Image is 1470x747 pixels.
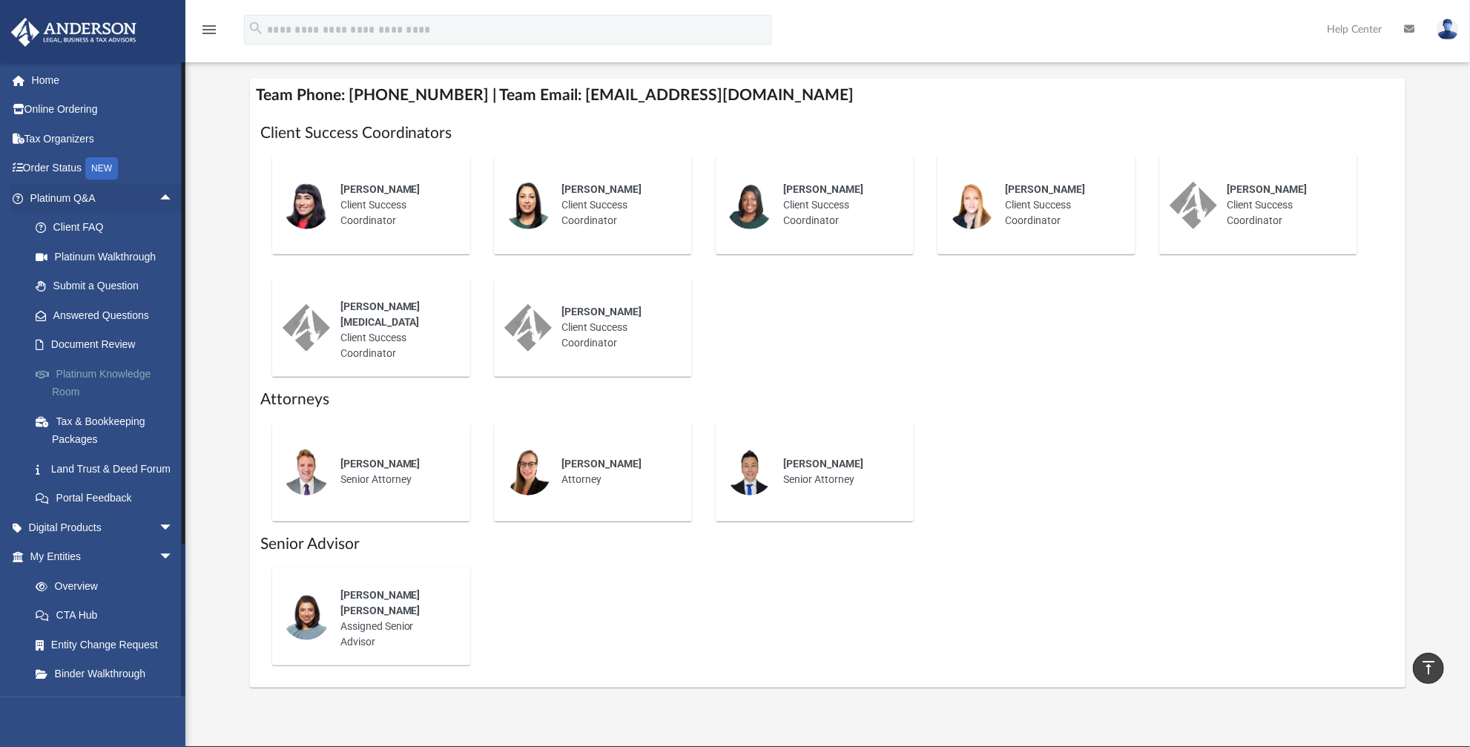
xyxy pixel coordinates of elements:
[21,630,196,659] a: Entity Change Request
[995,171,1125,239] div: Client Success Coordinator
[552,294,682,361] div: Client Success Coordinator
[200,28,218,39] a: menu
[340,458,421,470] span: [PERSON_NAME]
[552,171,682,239] div: Client Success Coordinator
[726,448,774,496] img: thumbnail
[726,182,774,229] img: thumbnail
[159,542,188,573] span: arrow_drop_down
[283,304,330,352] img: thumbnail
[21,213,196,243] a: Client FAQ
[1170,182,1217,229] img: thumbnail
[159,183,188,214] span: arrow_drop_up
[504,304,552,352] img: thumbnail
[21,407,196,454] a: Tax & Bookkeeping Packages
[340,300,421,328] span: [PERSON_NAME][MEDICAL_DATA]
[504,448,552,496] img: thumbnail
[552,446,682,498] div: Attorney
[330,289,460,372] div: Client Success Coordinator
[330,446,460,498] div: Senior Attorney
[784,183,864,195] span: [PERSON_NAME]
[10,124,196,154] a: Tax Organizers
[260,389,1396,410] h1: Attorneys
[283,593,330,640] img: thumbnail
[21,484,196,513] a: Portal Feedback
[1413,653,1444,684] a: vertical_align_top
[21,242,196,272] a: Platinum Walkthrough
[21,454,196,484] a: Land Trust & Deed Forum
[948,182,995,229] img: thumbnail
[340,589,421,616] span: [PERSON_NAME] [PERSON_NAME]
[10,183,196,213] a: Platinum Q&Aarrow_drop_up
[21,688,188,718] a: My Blueprint
[7,18,141,47] img: Anderson Advisors Platinum Portal
[330,577,460,660] div: Assigned Senior Advisor
[21,300,196,330] a: Answered Questions
[562,458,642,470] span: [PERSON_NAME]
[283,448,330,496] img: thumbnail
[21,601,196,631] a: CTA Hub
[10,542,196,572] a: My Entitiesarrow_drop_down
[562,183,642,195] span: [PERSON_NAME]
[159,513,188,543] span: arrow_drop_down
[250,79,1406,112] h4: Team Phone: [PHONE_NUMBER] | Team Email: [EMAIL_ADDRESS][DOMAIN_NAME]
[260,533,1396,555] h1: Senior Advisor
[340,183,421,195] span: [PERSON_NAME]
[21,359,196,407] a: Platinum Knowledge Room
[784,458,864,470] span: [PERSON_NAME]
[10,65,196,95] a: Home
[1420,659,1437,677] i: vertical_align_top
[774,446,903,498] div: Senior Attorney
[21,330,196,360] a: Document Review
[21,272,196,301] a: Submit a Question
[260,122,1396,144] h1: Client Success Coordinators
[504,182,552,229] img: thumbnail
[10,95,196,125] a: Online Ordering
[21,571,196,601] a: Overview
[21,659,196,689] a: Binder Walkthrough
[562,306,642,317] span: [PERSON_NAME]
[330,171,460,239] div: Client Success Coordinator
[1006,183,1086,195] span: [PERSON_NAME]
[85,157,118,180] div: NEW
[248,20,264,36] i: search
[774,171,903,239] div: Client Success Coordinator
[1437,19,1459,40] img: User Pic
[1227,183,1308,195] span: [PERSON_NAME]
[10,154,196,184] a: Order StatusNEW
[1217,171,1347,239] div: Client Success Coordinator
[200,21,218,39] i: menu
[10,513,196,542] a: Digital Productsarrow_drop_down
[283,182,330,229] img: thumbnail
